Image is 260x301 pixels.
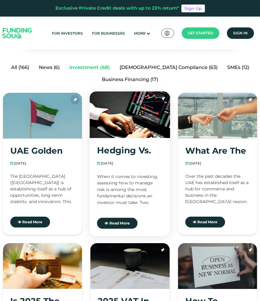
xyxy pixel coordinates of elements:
[97,146,163,156] a: Hedging vs. Speculation: Understanding the Difference
[109,221,130,225] span: Read More
[115,61,222,74] a: [DEMOGRAPHIC_DATA] Compliance (63)
[134,31,146,36] span: More
[233,31,248,35] span: Sign in
[185,173,250,203] div: Over the past decades the UAE has established itself as a hub for commerce and business in the [G...
[181,5,205,12] a: Sign Up
[3,93,82,139] img: UAE Golden Visa
[10,146,75,156] a: UAE Golden Visa- Frequently Asked Questions
[97,74,163,86] a: Business Financing (17)
[64,61,115,74] a: Investment (68)
[178,93,257,139] img: What Are The Types of Business Licenses in the UAE?
[227,27,254,39] a: Sign in
[55,5,179,12] div: Exclusive Private Credit deals with up to 23% return*
[178,243,257,289] img: How to Establish a Business in The UAE?
[22,220,42,224] span: Read More
[188,31,213,35] span: Get started
[3,243,82,289] img: Saving vs. Investing in 2025
[97,174,163,204] div: When it comes to investing, assessing how to manage risk is among the most fundamental decisions ...
[222,61,254,74] a: SMEs (12)
[185,217,225,227] a: Read More
[50,28,84,38] a: For Investors
[34,61,64,74] a: News (6)
[90,28,127,38] a: For Businesses
[10,217,50,227] a: Read More
[197,220,218,224] span: Read More
[97,218,138,229] a: Read More
[14,161,26,165] span: [DATE]
[10,173,75,203] div: The [GEOGRAPHIC_DATA] ([GEOGRAPHIC_DATA]) is establishing itself as a hub of opportunities, long-...
[90,91,171,138] img: Hedging vs. Speculation
[101,161,113,165] span: [DATE]
[189,161,201,165] span: [DATE]
[6,61,34,74] a: All (166)
[90,243,169,289] img: VAT in the UAE
[185,146,250,156] a: What Are The Types of Business Licenses in the [GEOGRAPHIC_DATA]?
[164,31,170,36] img: SA Flag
